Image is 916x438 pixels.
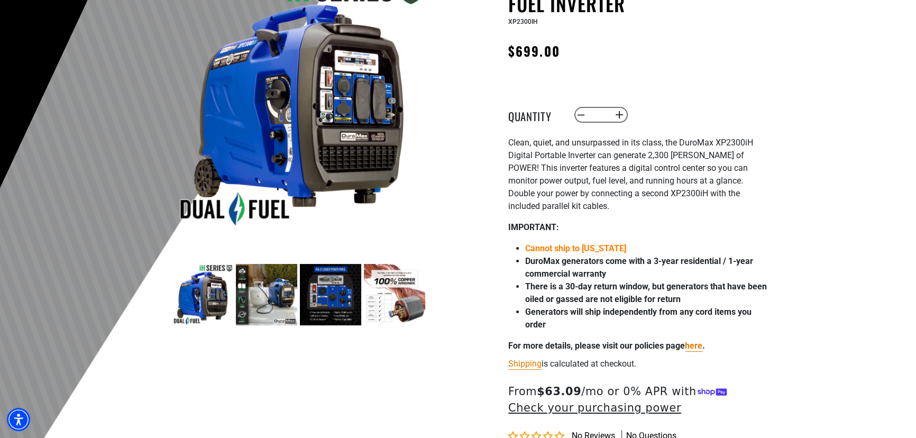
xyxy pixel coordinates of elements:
strong: Generators will ship independently from any cord items you order [525,307,752,330]
div: is calculated at checkout. [508,357,767,371]
a: Shipping [508,359,542,369]
span: $699.00 [508,41,560,60]
strong: IMPORTANT: [508,222,559,232]
strong: DuroMax generators come with a 3-year residential / 1-year commercial warranty [525,256,753,279]
span: Cannot ship to [US_STATE] [525,243,626,253]
label: Quantity [508,108,561,122]
a: For more details, please visit our policies page here - open in a new tab [685,341,702,351]
strong: There is a 30-day return window, but generators that have been oiled or gassed are not eligible f... [525,281,767,304]
strong: For more details, please visit our policies page . [508,341,705,351]
span: Clean, quiet, and unsurpassed in its class, the DuroMax XP2300iH Digital Portable Inverter can ge... [508,138,753,211]
span: XP2300IH [508,18,538,25]
div: Accessibility Menu [7,408,30,431]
